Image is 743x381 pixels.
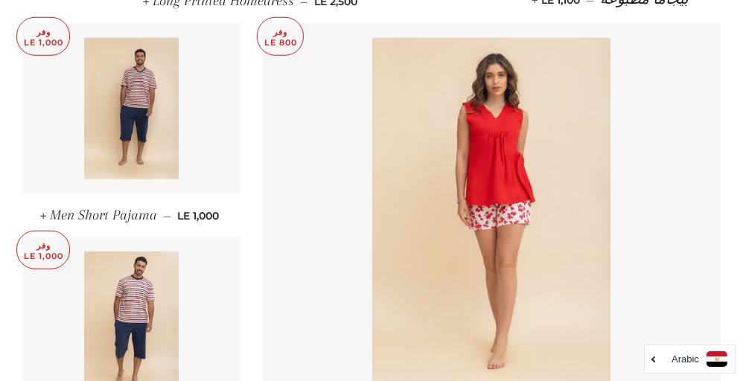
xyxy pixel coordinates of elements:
a: Men Short Pajama — LE 1,000 [22,194,240,237]
p: وفر LE 1,000 [17,18,69,56]
span: — [163,209,171,222]
span: Men Short Pajama [50,207,157,223]
p: وفر LE 800 [258,18,303,56]
i: Arabic [672,354,699,364]
p: وفر LE 1,000 [17,231,69,269]
a: Arabic [652,351,727,367]
span: LE 1,000 [43,209,219,222]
